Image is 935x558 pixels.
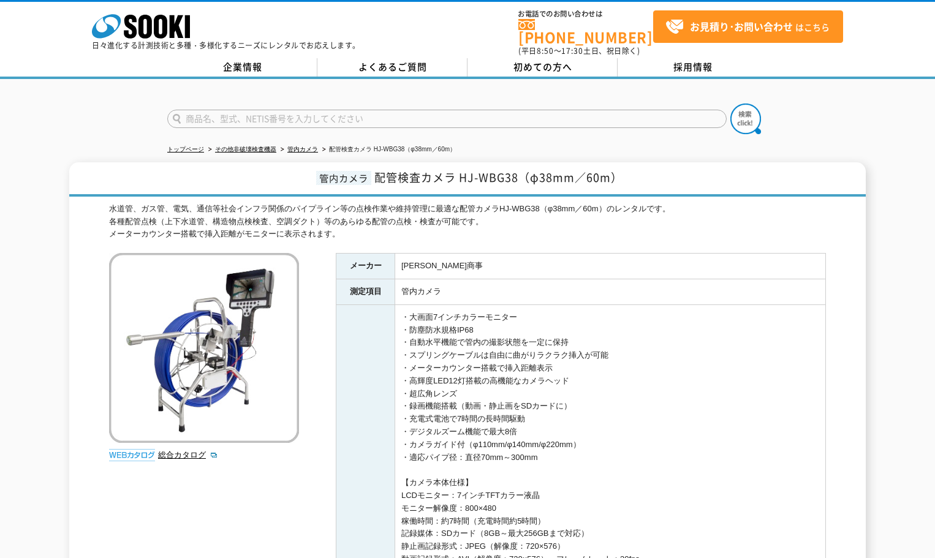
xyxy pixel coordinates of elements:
a: トップページ [167,146,204,153]
span: (平日 ～ 土日、祝日除く) [518,45,640,56]
span: はこちら [665,18,830,36]
img: 配管検査カメラ HJ-WBG38（φ38mm／60m） [109,253,299,443]
img: btn_search.png [730,104,761,134]
a: 初めての方へ [468,58,618,77]
a: お見積り･お問い合わせはこちら [653,10,843,43]
a: よくあるご質問 [317,58,468,77]
div: 水道管、ガス管、電気、通信等社会インフラ関係のパイプライン等の点検作業や維持管理に最適な配管カメラHJ-WBG38（φ38mm／60m）のレンタルです。 各種配管点検（上下水道管、構造物点検検査... [109,203,826,241]
span: 初めての方へ [513,60,572,74]
td: 管内カメラ [395,279,826,305]
td: [PERSON_NAME]商事 [395,254,826,279]
a: 総合カタログ [158,450,218,459]
input: 商品名、型式、NETIS番号を入力してください [167,110,727,128]
li: 配管検査カメラ HJ-WBG38（φ38mm／60m） [320,143,456,156]
a: その他非破壊検査機器 [215,146,276,153]
th: メーカー [336,254,395,279]
p: 日々進化する計測技術と多種・多様化するニーズにレンタルでお応えします。 [92,42,360,49]
span: お電話でのお問い合わせは [518,10,653,18]
span: 配管検査カメラ HJ-WBG38（φ38mm／60m） [374,169,623,186]
a: 採用情報 [618,58,768,77]
img: webカタログ [109,449,155,461]
th: 測定項目 [336,279,395,305]
a: 管内カメラ [287,146,318,153]
strong: お見積り･お問い合わせ [690,19,793,34]
span: 管内カメラ [316,171,371,185]
a: [PHONE_NUMBER] [518,19,653,44]
span: 17:30 [561,45,583,56]
a: 企業情報 [167,58,317,77]
span: 8:50 [537,45,554,56]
